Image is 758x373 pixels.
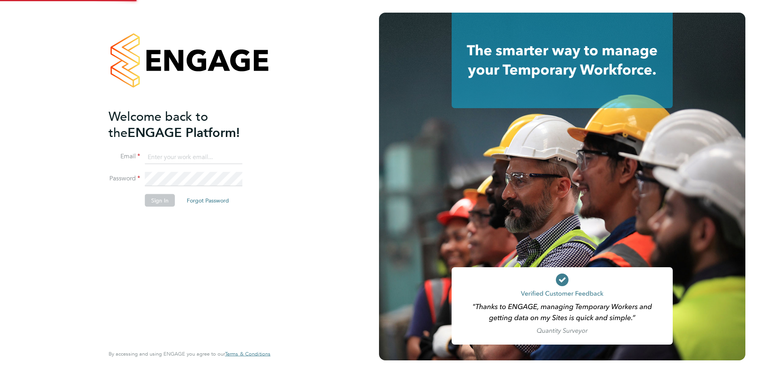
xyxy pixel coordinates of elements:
a: Terms & Conditions [225,351,270,357]
label: Password [109,174,140,183]
button: Forgot Password [180,194,235,207]
label: Email [109,152,140,161]
span: Welcome back to the [109,109,208,140]
h2: ENGAGE Platform! [109,108,263,141]
span: By accessing and using ENGAGE you agree to our [109,351,270,357]
button: Sign In [145,194,175,207]
input: Enter your work email... [145,150,242,164]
